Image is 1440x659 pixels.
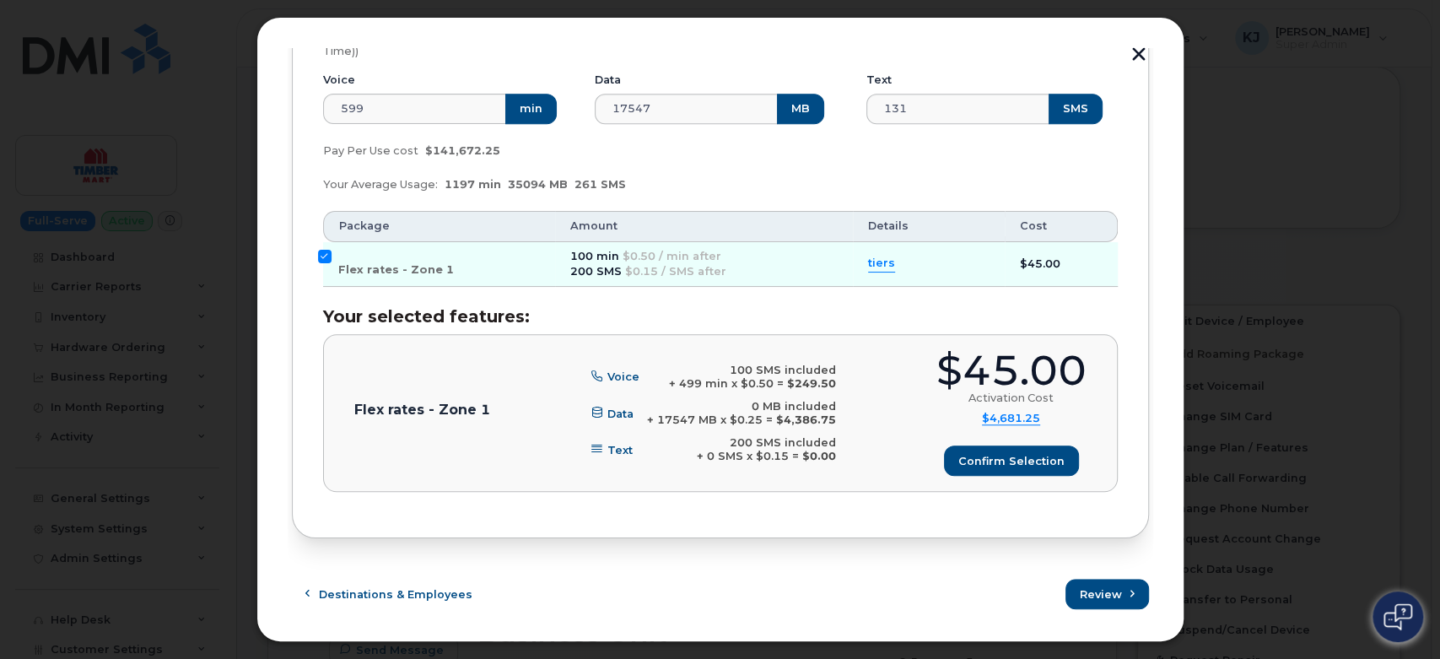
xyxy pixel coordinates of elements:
[853,211,1005,241] th: Details
[741,377,784,390] span: $0.50 =
[968,392,1054,405] div: Activation Cost
[868,256,895,272] summary: tiers
[697,436,836,450] div: 200 SMS included
[323,178,438,191] span: Your Average Usage:
[607,370,639,383] span: Voice
[647,413,726,426] span: + 17547 MB x
[1005,242,1118,288] td: $45.00
[697,450,752,462] span: + 0 SMS x
[669,364,836,377] div: 100 SMS included
[623,250,721,262] span: $0.50 / min after
[505,94,557,124] button: min
[323,307,1118,326] h3: Your selected features:
[445,178,501,191] span: 1197 min
[1080,586,1122,602] span: Review
[944,446,1079,476] button: Confirm selection
[936,350,1087,392] div: $45.00
[607,443,633,456] span: Text
[508,178,568,191] span: 35094 MB
[787,377,836,390] b: $249.50
[318,586,472,602] span: Destinations & Employees
[625,265,726,278] span: $0.15 / SMS after
[1383,603,1412,630] img: Open chat
[570,265,622,278] span: 200 SMS
[354,403,490,417] p: Flex rates - Zone 1
[756,450,799,462] span: $0.15 =
[318,250,332,263] input: Flex rates - Zone 1
[730,413,773,426] span: $0.25 =
[866,73,892,87] label: Text
[777,94,824,124] button: MB
[669,377,737,390] span: + 499 min x
[555,211,852,241] th: Amount
[292,579,487,609] button: Destinations & Employees
[570,250,619,262] span: 100 min
[958,453,1065,469] span: Confirm selection
[647,400,836,413] div: 0 MB included
[425,144,500,157] span: $141,672.25
[802,450,836,462] b: $0.00
[574,178,626,191] span: 261 SMS
[323,211,556,241] th: Package
[595,73,621,87] label: Data
[1049,94,1103,124] button: SMS
[1065,579,1149,609] button: Review
[323,73,355,87] label: Voice
[776,413,836,426] b: $4,386.75
[982,412,1040,426] summary: $4,681.25
[1005,211,1118,241] th: Cost
[607,407,634,419] span: Data
[323,144,418,157] span: Pay Per Use cost
[338,263,454,276] span: Flex rates - Zone 1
